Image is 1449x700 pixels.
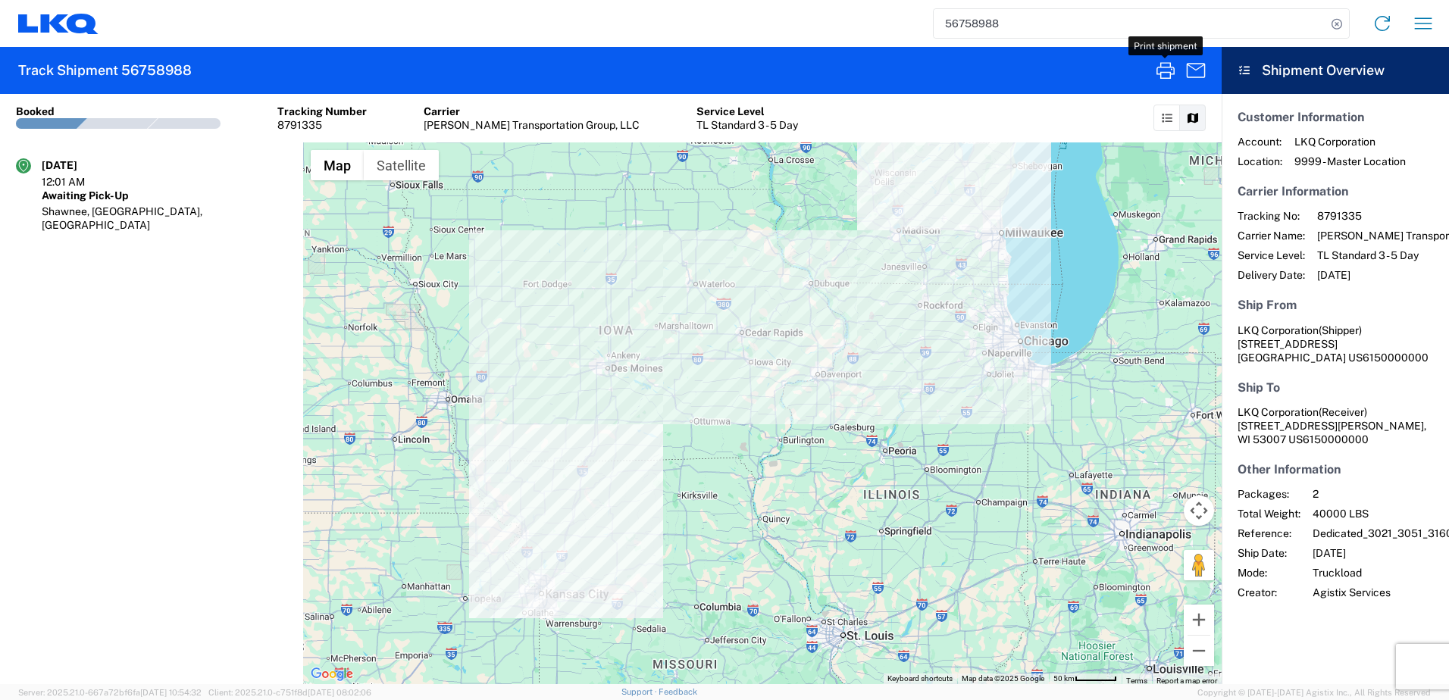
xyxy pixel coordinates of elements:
[1294,155,1406,168] span: 9999 - Master Location
[1319,406,1367,418] span: (Receiver)
[621,687,659,696] a: Support
[1238,209,1305,223] span: Tracking No:
[1126,677,1147,685] a: Terms
[1184,495,1214,526] button: Map camera controls
[1319,324,1362,336] span: (Shipper)
[1303,433,1369,445] span: 6150000000
[934,9,1326,38] input: Shipment, tracking or reference number
[1184,550,1214,580] button: Drag Pegman onto the map to open Street View
[1238,507,1300,520] span: Total Weight:
[1363,352,1429,364] span: 6150000000
[16,105,55,118] div: Booked
[42,158,117,172] div: [DATE]
[1238,155,1282,168] span: Location:
[1053,674,1075,683] span: 50 km
[1197,686,1431,699] span: Copyright © [DATE]-[DATE] Agistix Inc., All Rights Reserved
[1238,268,1305,282] span: Delivery Date:
[1238,229,1305,242] span: Carrier Name:
[18,688,202,697] span: Server: 2025.21.0-667a72bf6fa
[1184,636,1214,666] button: Zoom out
[1238,586,1300,599] span: Creator:
[887,673,953,684] button: Keyboard shortcuts
[277,105,367,118] div: Tracking Number
[1238,487,1300,501] span: Packages:
[18,61,192,80] h2: Track Shipment 56758988
[696,105,798,118] div: Service Level
[42,205,287,232] div: Shawnee, [GEOGRAPHIC_DATA], [GEOGRAPHIC_DATA]
[1238,110,1433,124] h5: Customer Information
[1238,566,1300,580] span: Mode:
[1238,405,1433,446] address: [PERSON_NAME], WI 53007 US
[1238,323,1433,364] address: [GEOGRAPHIC_DATA] US
[277,118,367,132] div: 8791335
[659,687,697,696] a: Feedback
[1238,338,1338,350] span: [STREET_ADDRESS]
[1184,605,1214,635] button: Zoom in
[311,150,364,180] button: Show street map
[1238,248,1305,262] span: Service Level:
[308,688,371,697] span: [DATE] 08:02:06
[140,688,202,697] span: [DATE] 10:54:32
[424,105,640,118] div: Carrier
[307,664,357,684] img: Google
[1238,380,1433,395] h5: Ship To
[696,118,798,132] div: TL Standard 3 - 5 Day
[208,688,371,697] span: Client: 2025.21.0-c751f8d
[1238,406,1367,432] span: LKQ Corporation [STREET_ADDRESS]
[1156,677,1217,685] a: Report a map error
[1238,184,1433,198] h5: Carrier Information
[307,664,357,684] a: Open this area in Google Maps (opens a new window)
[364,150,439,180] button: Show satellite imagery
[1294,135,1406,148] span: LKQ Corporation
[1238,298,1433,312] h5: Ship From
[42,175,117,189] div: 12:01 AM
[424,118,640,132] div: [PERSON_NAME] Transportation Group, LLC
[42,189,287,202] div: Awaiting Pick-Up
[1238,324,1319,336] span: LKQ Corporation
[1238,462,1433,477] h5: Other Information
[1238,135,1282,148] span: Account:
[1238,546,1300,560] span: Ship Date:
[1049,673,1122,684] button: Map Scale: 50 km per 52 pixels
[962,674,1044,683] span: Map data ©2025 Google
[1222,47,1449,94] header: Shipment Overview
[1238,527,1300,540] span: Reference:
